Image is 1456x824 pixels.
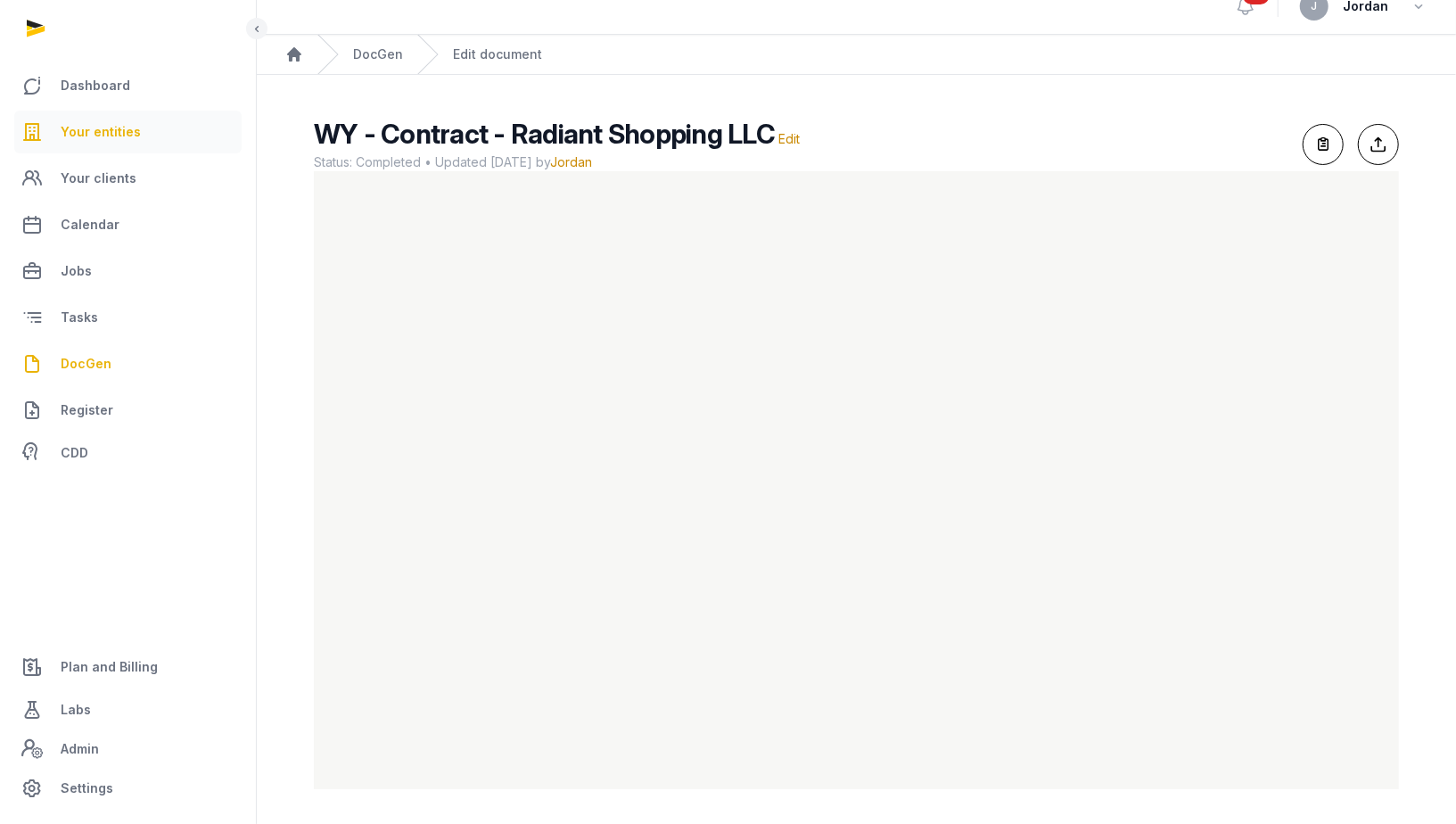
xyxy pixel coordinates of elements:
a: Labs [14,688,242,731]
span: Settings [61,778,113,799]
span: DocGen [61,353,111,375]
a: DocGen [14,342,242,385]
a: Register [14,389,242,432]
span: Labs [61,699,91,721]
span: CDD [61,442,88,464]
span: WY - Contract - Radiant Shopping LLC [314,118,775,150]
a: Jobs [14,250,242,293]
span: Dashboard [61,75,130,96]
span: Your entities [61,121,141,143]
span: Register [61,400,113,421]
span: J [1312,1,1318,12]
div: Edit document [453,45,542,63]
span: Your clients [61,168,136,189]
a: CDD [14,435,242,471]
a: Your clients [14,157,242,200]
span: Admin [61,738,99,760]
nav: Breadcrumb [257,35,1456,75]
a: Tasks [14,296,242,339]
span: Jordan [550,154,592,169]
a: DocGen [353,45,403,63]
span: Status: Completed • Updated [DATE] by [314,153,1288,171]
span: Jobs [61,260,92,282]
a: Plan and Billing [14,646,242,688]
a: Calendar [14,203,242,246]
span: Tasks [61,307,98,328]
a: Your entities [14,111,242,153]
a: Admin [14,731,242,767]
span: Plan and Billing [61,656,158,678]
a: Settings [14,767,242,810]
a: Dashboard [14,64,242,107]
span: Calendar [61,214,119,235]
span: Edit [778,131,800,146]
